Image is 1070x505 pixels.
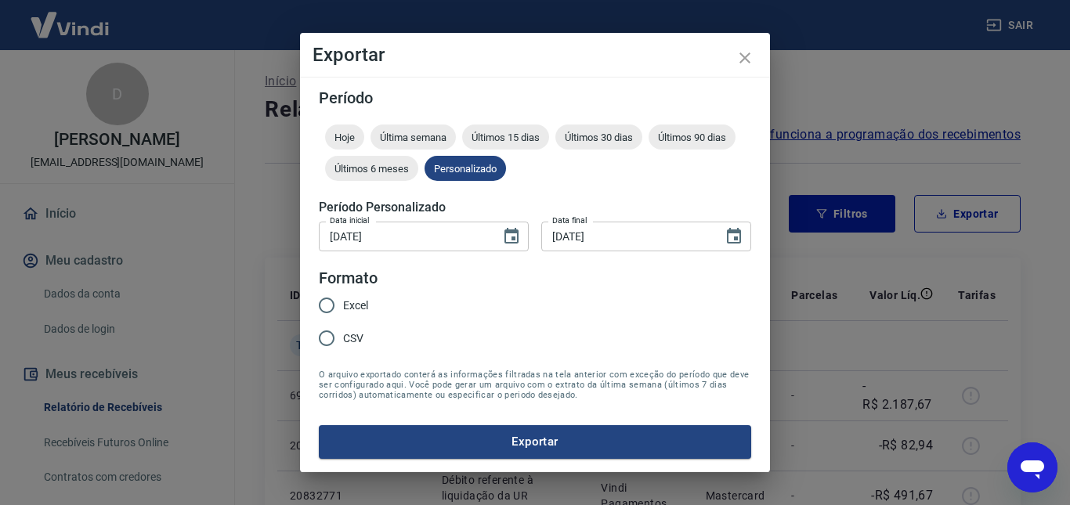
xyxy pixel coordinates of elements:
span: Últimos 30 dias [555,132,642,143]
span: Últimos 90 dias [649,132,736,143]
div: Últimos 90 dias [649,124,736,150]
span: Última semana [371,132,456,143]
div: Hoje [325,124,364,150]
iframe: Botão para abrir a janela de mensagens [1007,442,1057,492]
button: Choose date, selected date is 16 de set de 2025 [496,221,527,252]
span: Últimos 15 dias [462,132,549,143]
h4: Exportar [313,45,757,64]
label: Data inicial [330,215,370,226]
button: close [726,39,764,77]
div: Personalizado [425,156,506,181]
input: DD/MM/YYYY [319,222,490,251]
div: Última semana [371,124,456,150]
button: Exportar [319,425,751,458]
legend: Formato [319,267,378,290]
span: CSV [343,330,363,347]
input: DD/MM/YYYY [541,222,712,251]
span: Hoje [325,132,364,143]
label: Data final [552,215,587,226]
button: Choose date, selected date is 16 de set de 2025 [718,221,750,252]
span: O arquivo exportado conterá as informações filtradas na tela anterior com exceção do período que ... [319,370,751,400]
span: Personalizado [425,163,506,175]
span: Excel [343,298,368,314]
h5: Período Personalizado [319,200,751,215]
div: Últimos 30 dias [555,124,642,150]
span: Últimos 6 meses [325,163,418,175]
div: Últimos 6 meses [325,156,418,181]
h5: Período [319,90,751,106]
div: Últimos 15 dias [462,124,549,150]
